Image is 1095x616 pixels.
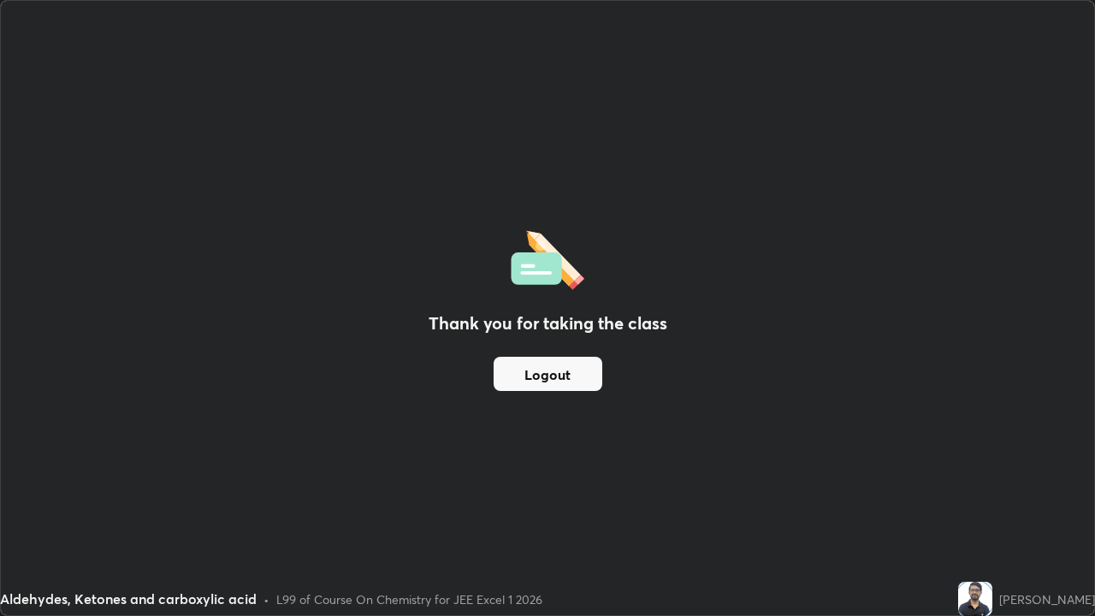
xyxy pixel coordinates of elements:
img: fbb457806e3044af9f69b75a85ff128c.jpg [958,582,992,616]
div: • [263,590,269,608]
div: [PERSON_NAME] [999,590,1095,608]
h2: Thank you for taking the class [429,311,667,336]
div: L99 of Course On Chemistry for JEE Excel 1 2026 [276,590,542,608]
img: offlineFeedback.1438e8b3.svg [511,225,584,290]
button: Logout [494,357,602,391]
